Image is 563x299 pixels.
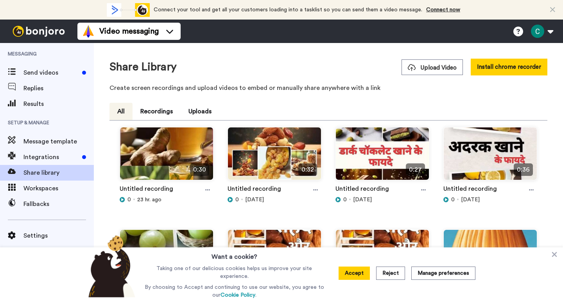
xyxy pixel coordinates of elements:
span: Message template [23,137,94,146]
h1: Share Library [109,61,177,73]
a: Cookie Policy [221,292,255,298]
button: Upload Video [402,59,463,75]
button: Uploads [181,103,219,120]
span: 0:36 [514,163,533,176]
button: All [109,103,133,120]
a: Untitled recording [120,184,173,196]
span: 0 [451,196,455,204]
img: bj-logo-header-white.svg [9,26,68,37]
div: 23 hr. ago [120,196,213,204]
span: Replies [23,84,94,93]
button: Manage preferences [411,267,475,280]
span: Connect your tool and get all your customers loading into a tasklist so you can send them a video... [154,7,422,13]
img: b7e01fd5-fabc-4bbb-934d-42b7ac5971b6_thumbnail_source_1757999362.jpg [228,127,321,186]
img: b07a5170-0dd8-4279-8a09-c6552eb5e608_thumbnail_source_1758085208.jpg [120,127,213,186]
button: Reject [376,267,405,280]
img: 5b46f482-d079-4e1d-b9b4-570bf82dd613_thumbnail_source_1757669607.jpg [336,230,429,289]
span: Workspaces [23,184,94,193]
p: Create screen recordings and upload videos to embed or manually share anywhere with a link [109,83,547,93]
span: 0 [127,196,131,204]
a: Connect now [426,7,460,13]
p: Taking one of our delicious cookies helps us improve your site experience. [143,265,326,280]
a: Untitled recording [228,184,281,196]
span: Fallbacks [23,199,94,209]
img: b861fdd7-313a-4a51-a679-331efa785014_thumbnail_source_1757912069.jpg [336,127,429,186]
a: Untitled recording [335,184,389,196]
button: Recordings [133,103,181,120]
img: bd3a9c2b-5015-41c6-bfb5-cdaad56bd438_thumbnail_source_1757746292.jpg [120,230,213,289]
a: Untitled recording [443,184,497,196]
span: Share library [23,168,94,177]
img: vm-color.svg [82,25,95,38]
span: Video messaging [99,26,159,37]
span: Results [23,99,94,109]
span: Integrations [23,152,79,162]
h3: Want a cookie? [212,247,257,261]
img: 7c747682-153c-47e7-8d7b-f7ea21717021_thumbnail_source_1757567729.jpg [444,230,537,289]
div: [DATE] [335,196,429,204]
span: 0:32 [298,163,317,176]
div: [DATE] [443,196,537,204]
div: [DATE] [228,196,321,204]
span: 0 [343,196,347,204]
img: 40db079b-028d-4a80-ae60-876a60778f61_thumbnail_source_1757827184.jpg [444,127,537,186]
span: Send videos [23,68,79,77]
span: Upload Video [408,64,457,72]
div: animation [107,3,150,17]
button: Install chrome recorder [471,59,547,75]
img: bear-with-cookie.png [81,235,139,297]
button: Accept [339,267,370,280]
img: db7fc678-f5a8-4876-97af-e52ff7dc5c03_thumbnail_source_1757669617.jpg [228,230,321,289]
p: By choosing to Accept and continuing to use our website, you agree to our . [143,283,326,299]
span: 0:27 [406,163,425,176]
span: 0 [235,196,239,204]
span: 0:30 [190,163,209,176]
span: Settings [23,231,94,240]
